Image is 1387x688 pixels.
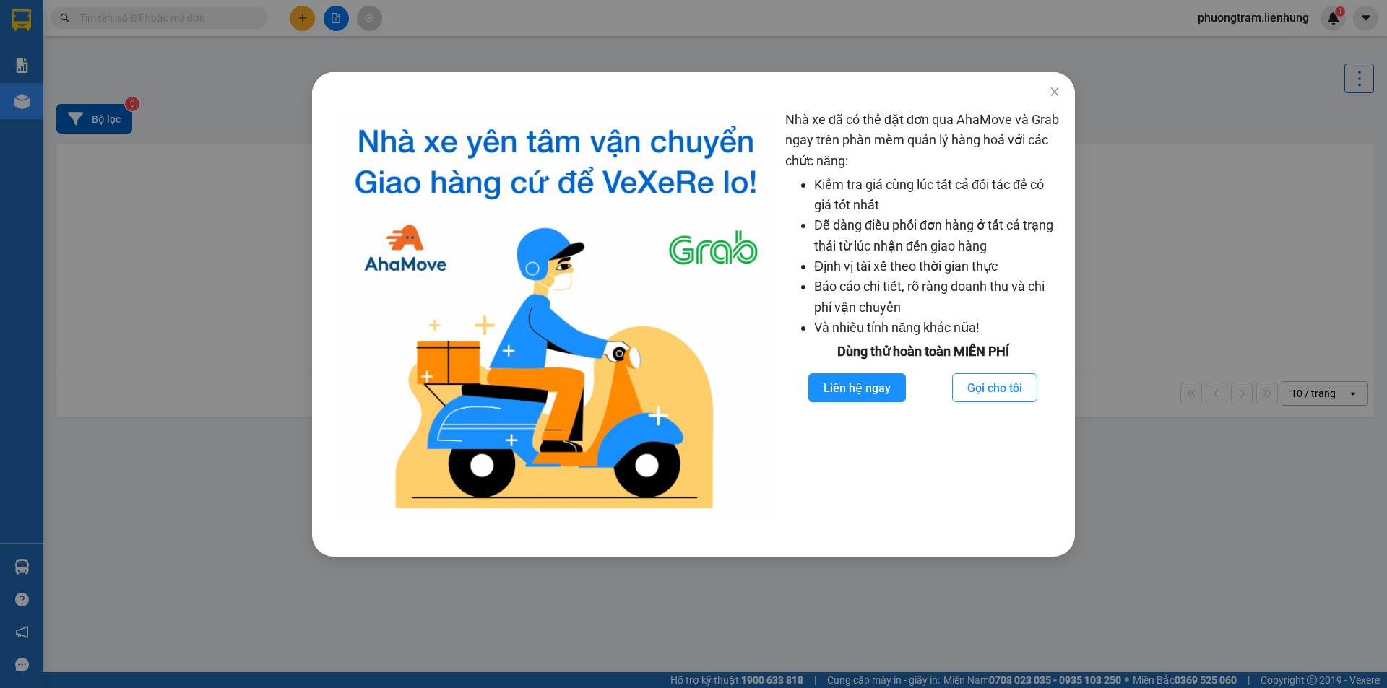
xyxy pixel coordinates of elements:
[967,379,1022,397] span: Gọi cho tôi
[814,256,1060,276] li: Định vị tài xế theo thời gian thực
[814,318,1060,338] li: Và nhiều tính năng khác nữa!
[1034,72,1075,113] button: Close
[1049,86,1060,97] span: close
[952,373,1037,402] button: Gọi cho tôi
[785,110,1060,521] div: Nhà xe đã có thể đặt đơn qua AhaMove và Grab ngay trên phần mềm quản lý hàng hoá với các chức năng:
[814,175,1060,216] li: Kiểm tra giá cùng lúc tất cả đối tác để có giá tốt nhất
[814,276,1060,318] li: Báo cáo chi tiết, rõ ràng doanh thu và chi phí vận chuyển
[814,215,1060,256] li: Dễ dàng điều phối đơn hàng ở tất cả trạng thái từ lúc nhận đến giao hàng
[808,373,906,402] button: Liên hệ ngay
[785,341,1060,362] div: Dùng thử hoàn toàn MIỄN PHÍ
[824,379,891,397] span: Liên hệ ngay
[338,110,774,521] img: logo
